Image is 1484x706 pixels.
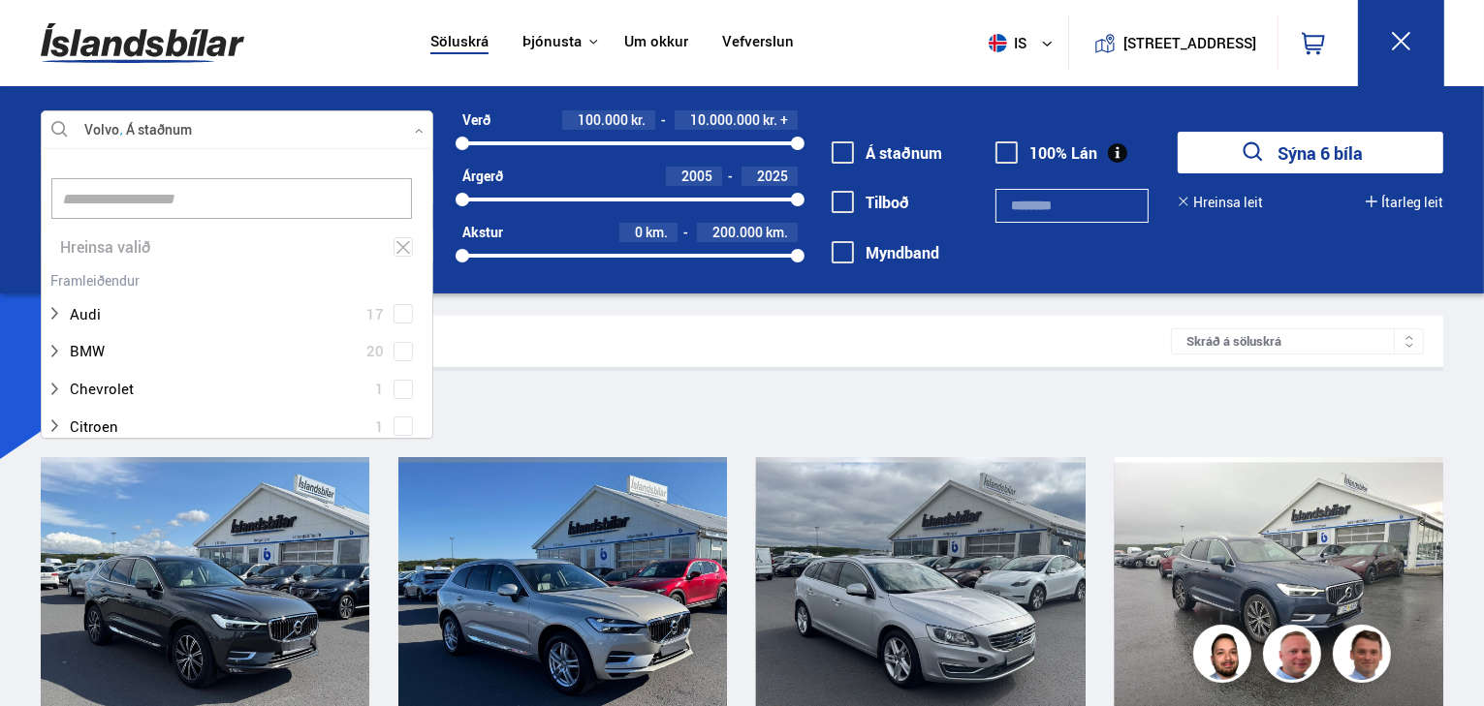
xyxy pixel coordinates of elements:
span: 20 [366,337,384,365]
button: Hreinsa leit [1178,195,1263,210]
a: Um okkur [624,33,688,53]
span: + [780,112,788,128]
div: Akstur [462,225,503,240]
img: nhp88E3Fdnt1Opn2.png [1196,628,1254,686]
span: 0 [635,223,643,241]
a: Söluskrá [430,33,489,53]
span: 100.000 [578,110,628,129]
span: 2025 [757,167,788,185]
span: kr. [763,112,777,128]
div: Skráð á söluskrá [1171,328,1424,354]
span: kr. [631,112,646,128]
div: Verð [462,112,490,128]
label: 100% Lán [995,144,1097,162]
button: Þjónusta [522,33,582,51]
img: G0Ugv5HjCgRt.svg [41,12,244,75]
span: 1 [375,375,384,403]
img: svg+xml;base64,PHN2ZyB4bWxucz0iaHR0cDovL3d3dy53My5vcmcvMjAwMC9zdmciIHdpZHRoPSI1MTIiIGhlaWdodD0iNT... [989,34,1007,52]
span: 10.000.000 [690,110,760,129]
span: is [981,34,1029,52]
a: [STREET_ADDRESS] [1079,15,1267,71]
label: Á staðnum [832,144,942,162]
button: Opna LiveChat spjallviðmót [16,8,74,66]
label: Tilboð [832,194,909,211]
button: Ítarleg leit [1366,195,1443,210]
a: Vefverslun [722,33,794,53]
div: Leitarniðurstöður 6 bílar [60,331,1172,352]
button: is [981,15,1068,72]
span: 1 [375,413,384,441]
img: FbJEzSuNWCJXmdc-.webp [1336,628,1394,686]
div: Hreinsa valið [42,229,432,266]
span: km. [646,225,668,240]
div: Árgerð [462,169,503,184]
img: siFngHWaQ9KaOqBr.png [1266,628,1324,686]
span: 200.000 [712,223,763,241]
button: [STREET_ADDRESS] [1131,35,1249,51]
button: Sýna 6 bíla [1178,132,1443,173]
span: 2005 [681,167,712,185]
span: km. [766,225,788,240]
label: Myndband [832,244,939,261]
span: 17 [366,300,384,328]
